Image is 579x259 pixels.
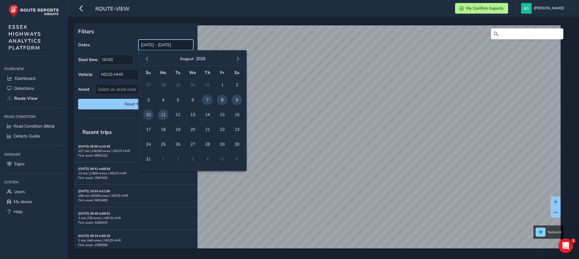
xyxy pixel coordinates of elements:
[232,80,242,90] span: 2
[96,84,183,94] span: Select an asset code
[14,189,25,195] span: Users
[78,243,107,247] span: First asset: 4200509
[78,193,193,198] div: 108 min | 5926 frames | MD25 HHR
[220,70,224,76] span: Fr
[143,154,153,164] span: 31
[217,95,227,105] span: 8
[78,189,110,193] strong: [DATE] 10:03 to 11:50
[143,109,153,120] span: 10
[558,238,573,253] iframe: Intercom live chat
[232,95,242,105] span: 9
[146,70,151,76] span: Su
[78,216,193,220] div: 3 min | 73 frames | MD25 HHR
[202,124,213,135] span: 21
[4,121,63,131] a: Road Condition (Beta)
[187,95,198,105] span: 6
[217,124,227,135] span: 22
[187,124,198,135] span: 20
[466,5,504,11] span: My Confirm Exports
[14,86,34,91] span: Detections
[78,171,193,176] div: 13 min | 1260 frames | MD25 HHR
[78,234,110,238] strong: [DATE] 09:24 to 09:25
[534,3,564,14] span: [PERSON_NAME]
[78,238,193,243] div: 2 min | 44 frames | MD25 HHR
[187,139,198,150] span: 27
[78,176,107,180] span: First asset: 3907459
[78,28,193,35] p: Filters
[4,150,63,159] div: Signage
[78,86,89,92] label: Asset
[14,161,25,167] span: Signs
[202,95,213,105] span: 7
[143,95,153,105] span: 3
[143,139,153,150] span: 24
[202,109,213,120] span: 14
[160,70,166,76] span: Mo
[78,42,90,48] label: Dates
[14,133,40,139] span: Defects Guide
[205,70,210,76] span: Th
[8,24,41,51] span: ESSEX HIGHWAYS ANALYTICS PLATFORM
[78,220,107,225] span: First asset: 4200433
[158,109,168,120] span: 11
[158,95,168,105] span: 4
[78,124,116,140] span: Recent trips
[78,153,107,158] span: First asset: 8903223
[548,230,562,235] span: Network
[4,178,63,187] div: System
[571,238,576,243] span: 1
[14,123,55,129] span: Road Condition (Beta)
[491,28,563,39] input: Search
[196,56,205,62] button: 2025
[4,112,63,121] div: Road Condition
[78,72,93,77] label: Vehicle
[4,187,63,197] a: Users
[4,83,63,93] a: Detections
[95,5,129,14] span: route-view
[234,70,239,76] span: Sa
[521,3,566,14] button: [PERSON_NAME]
[14,199,32,205] span: My device
[158,139,168,150] span: 25
[232,139,242,150] span: 30
[99,70,183,79] div: MD25 HHR
[232,124,242,135] span: 23
[83,101,189,107] span: Reset filters
[455,3,508,14] button: My Confirm Exports
[180,56,194,62] button: August
[4,64,63,73] div: Overview
[232,109,242,120] span: 16
[78,167,110,171] strong: [DATE] 06:41 to 06:54
[15,76,35,81] span: Dashboard
[172,109,183,120] span: 12
[521,3,532,14] img: diamond-layout
[78,144,110,149] strong: [DATE] 06:59 to 10:45
[217,109,227,120] span: 15
[172,95,183,105] span: 5
[78,99,193,109] button: Reset filters
[4,131,63,141] a: Defects Guide
[4,73,63,83] a: Dashboard
[172,139,183,150] span: 26
[78,198,107,202] span: First asset: 6602469
[176,70,180,76] span: Tu
[202,139,213,150] span: 28
[78,57,98,63] label: Start time
[4,197,63,207] a: My device
[4,207,63,217] a: Help
[14,209,23,215] span: Help
[8,4,59,18] img: rr logo
[143,124,153,135] span: 17
[4,159,63,169] a: Signs
[172,124,183,135] span: 19
[76,25,561,255] canvas: Map
[217,139,227,150] span: 29
[217,80,227,90] span: 1
[189,70,196,76] span: We
[158,124,168,135] span: 18
[14,96,38,101] span: Route View
[4,93,63,103] a: Route View
[78,149,193,153] div: 227 min | 14620 frames | MD25 HHR
[187,109,198,120] span: 13
[78,211,110,216] strong: [DATE] 09:49 to 09:52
